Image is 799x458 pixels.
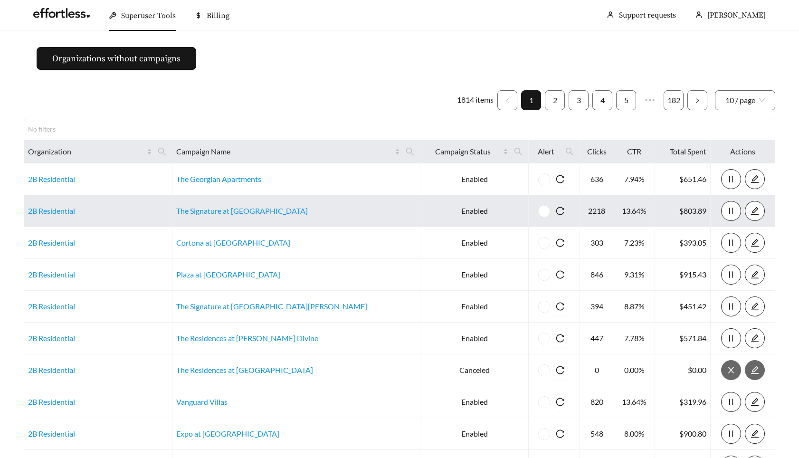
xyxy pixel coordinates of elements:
th: Total Spent [655,140,711,163]
td: 447 [580,323,614,354]
a: 3 [569,91,588,110]
span: reload [550,239,570,247]
th: CTR [614,140,655,163]
button: edit [745,169,765,189]
a: 1 [522,91,541,110]
td: Enabled [420,163,529,195]
td: 8.00% [614,418,655,450]
a: Expo at [GEOGRAPHIC_DATA] [176,429,279,438]
span: pause [722,239,741,247]
span: reload [550,175,570,183]
td: $571.84 [655,323,711,354]
li: 4 [592,90,612,110]
td: 9.31% [614,259,655,291]
td: 7.94% [614,163,655,195]
a: 2B Residential [28,238,75,247]
li: Next 5 Pages [640,90,660,110]
span: search [402,144,418,159]
span: edit [745,334,764,343]
span: Superuser Tools [121,11,176,20]
span: left [504,98,510,104]
span: pause [722,429,741,438]
a: 2B Residential [28,174,75,183]
a: 2B Residential [28,334,75,343]
span: pause [722,207,741,215]
td: 13.64% [614,195,655,227]
span: edit [745,207,764,215]
td: 2218 [580,195,614,227]
a: 2B Residential [28,397,75,406]
span: search [158,147,166,156]
span: Organizations without campaigns [52,52,181,65]
span: [PERSON_NAME] [707,10,766,20]
span: ••• [640,90,660,110]
a: 2B Residential [28,429,75,438]
td: $0.00 [655,354,711,386]
button: pause [721,296,741,316]
td: 13.64% [614,386,655,418]
span: Campaign Status [424,146,501,157]
span: pause [722,175,741,183]
a: 2B Residential [28,365,75,374]
td: Enabled [420,227,529,259]
td: 548 [580,418,614,450]
button: pause [721,201,741,221]
span: reload [550,207,570,215]
button: left [497,90,517,110]
span: search [154,144,170,159]
a: edit [745,397,765,406]
a: edit [745,302,765,311]
td: $915.43 [655,259,711,291]
button: edit [745,424,765,444]
a: Vanguard Villas [176,397,228,406]
button: edit [745,265,765,285]
button: reload [550,201,570,221]
button: pause [721,265,741,285]
span: edit [745,175,764,183]
div: No filters [28,124,66,134]
button: pause [721,424,741,444]
td: 846 [580,259,614,291]
a: 2B Residential [28,270,75,279]
span: edit [745,429,764,438]
span: search [565,147,574,156]
span: Organization [28,146,145,157]
td: Enabled [420,386,529,418]
span: Campaign Name [176,146,393,157]
a: edit [745,238,765,247]
td: 394 [580,291,614,323]
a: Plaza at [GEOGRAPHIC_DATA] [176,270,280,279]
td: Enabled [420,291,529,323]
a: The Georgian Apartments [176,174,261,183]
li: Previous Page [497,90,517,110]
span: edit [745,270,764,279]
button: right [687,90,707,110]
td: $393.05 [655,227,711,259]
td: Enabled [420,259,529,291]
span: 10 / page [725,91,765,110]
span: pause [722,302,741,311]
td: Enabled [420,418,529,450]
th: Clicks [580,140,614,163]
span: search [514,147,523,156]
li: 1 [521,90,541,110]
button: pause [721,392,741,412]
td: 820 [580,386,614,418]
button: reload [550,169,570,189]
button: reload [550,265,570,285]
span: search [406,147,414,156]
td: $319.96 [655,386,711,418]
th: Actions [711,140,775,163]
span: reload [550,302,570,311]
li: Next Page [687,90,707,110]
li: 182 [664,90,684,110]
span: edit [745,302,764,311]
span: reload [550,398,570,406]
td: 7.23% [614,227,655,259]
span: edit [745,239,764,247]
a: edit [745,365,765,374]
a: Support requests [619,10,676,20]
a: 5 [617,91,636,110]
a: 2 [545,91,564,110]
button: reload [550,424,570,444]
